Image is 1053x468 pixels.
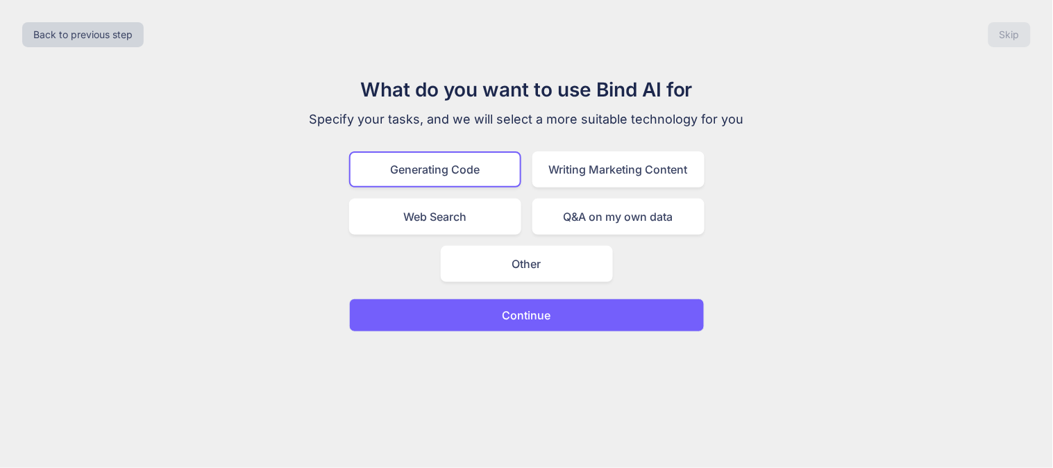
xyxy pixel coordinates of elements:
[349,299,705,332] button: Continue
[294,110,760,129] p: Specify your tasks, and we will select a more suitable technology for you
[532,151,705,187] div: Writing Marketing Content
[988,22,1031,47] button: Skip
[441,246,613,282] div: Other
[294,75,760,104] h1: What do you want to use Bind AI for
[532,199,705,235] div: Q&A on my own data
[349,199,521,235] div: Web Search
[349,151,521,187] div: Generating Code
[503,307,551,324] p: Continue
[22,22,144,47] button: Back to previous step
